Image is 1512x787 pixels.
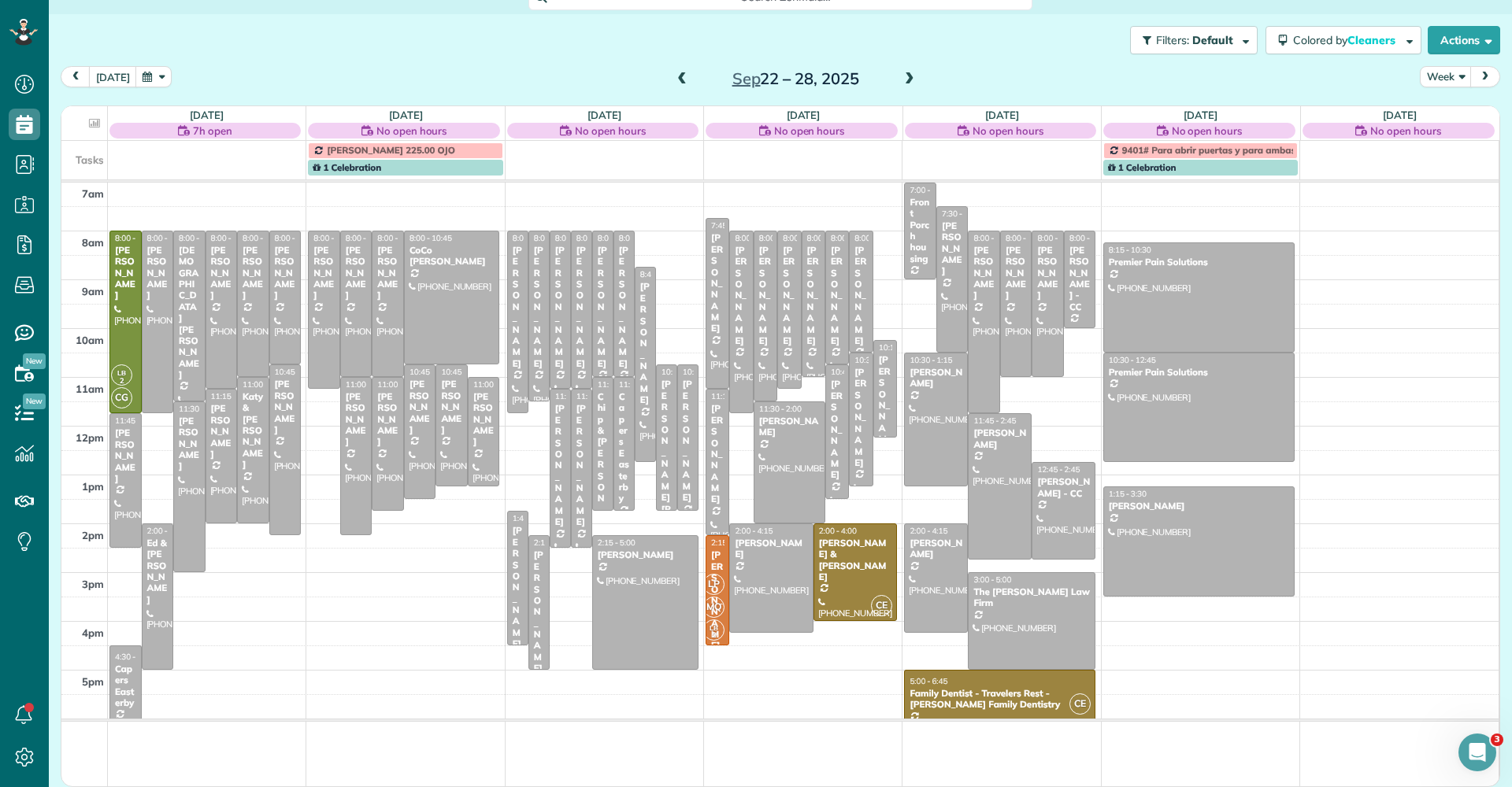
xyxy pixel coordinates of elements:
[854,367,868,468] div: [PERSON_NAME]
[313,233,356,243] span: 8:00 - 11:15
[115,416,157,426] span: 11:45 - 2:30
[732,68,761,88] span: Sep
[782,245,796,346] div: [PERSON_NAME]
[313,161,381,173] span: 1 Celebration
[146,245,169,301] div: [PERSON_NAME]
[274,379,297,435] div: [PERSON_NAME]
[1037,233,1080,243] span: 8:00 - 11:00
[82,187,104,200] span: 7am
[1109,245,1151,255] span: 8:15 - 10:30
[973,586,1091,609] div: The [PERSON_NAME] Law Firm
[576,245,587,369] div: [PERSON_NAME]
[441,367,484,377] span: 10:45 - 1:15
[513,233,555,243] span: 8:00 - 11:45
[871,595,892,616] span: CE
[830,245,844,346] div: [PERSON_NAME]
[190,109,224,121] a: [DATE]
[1109,489,1147,499] span: 1:15 - 3:30
[1036,245,1059,301] div: [PERSON_NAME]
[193,123,232,139] span: 7h open
[973,575,1011,585] span: 3:00 - 5:00
[1192,33,1234,47] span: Default
[734,245,748,346] div: [PERSON_NAME]
[242,245,265,301] div: [PERSON_NAME]
[639,281,651,405] div: [PERSON_NAME]
[211,391,254,401] span: 11:15 - 2:00
[711,538,749,548] span: 2:15 - 4:30
[1108,257,1290,268] div: Premier Pain Solutions
[179,404,221,414] span: 11:30 - 3:00
[598,379,640,390] span: 11:00 - 1:45
[409,367,452,377] span: 10:45 - 1:30
[807,233,850,243] span: 8:00 - 11:00
[910,526,947,536] span: 2:00 - 4:15
[576,403,587,527] div: [PERSON_NAME]
[82,480,104,493] span: 1pm
[534,538,572,548] span: 2:15 - 5:00
[61,66,91,87] button: prev
[534,233,576,243] span: 8:00 - 11:30
[909,538,963,560] div: [PERSON_NAME]
[211,233,254,243] span: 8:00 - 11:15
[76,334,104,346] span: 10am
[346,379,388,390] span: 11:00 - 2:15
[1428,26,1500,54] button: Actions
[377,233,420,243] span: 8:00 - 11:00
[440,379,463,435] div: [PERSON_NAME]
[576,391,619,401] span: 11:15 - 2:30
[178,245,201,381] div: [DEMOGRAPHIC_DATA][PERSON_NAME]
[179,233,221,243] span: 8:00 - 11:30
[598,233,640,243] span: 8:00 - 11:00
[597,391,609,561] div: Chip & [PERSON_NAME]
[533,245,545,369] div: [PERSON_NAME]
[147,526,185,536] span: 2:00 - 5:00
[710,232,724,334] div: [PERSON_NAME]
[275,233,317,243] span: 8:00 - 10:45
[830,379,844,480] div: [PERSON_NAME]
[758,416,821,438] div: [PERSON_NAME]
[1005,245,1028,301] div: [PERSON_NAME]
[909,367,963,390] div: [PERSON_NAME]
[831,233,873,243] span: 8:00 - 10:45
[942,209,984,219] span: 7:30 - 10:30
[661,367,704,377] span: 10:45 - 1:45
[973,416,1016,426] span: 11:45 - 2:45
[1006,233,1048,243] span: 8:00 - 11:00
[910,185,947,195] span: 7:00 - 9:00
[619,233,661,243] span: 8:00 - 11:00
[819,526,857,536] span: 2:00 - 4:00
[576,233,619,243] span: 8:00 - 11:15
[1347,33,1398,47] span: Cleaners
[82,285,104,297] span: 9am
[376,245,399,301] div: [PERSON_NAME]
[618,245,630,369] div: [PERSON_NAME]
[472,391,495,448] div: [PERSON_NAME]
[854,233,897,243] span: 8:00 - 10:30
[1122,144,1378,156] span: 9401# Para abrir puertas y para ambas alarmas oficinas y
[941,220,964,277] div: [PERSON_NAME]
[554,245,566,369] div: [PERSON_NAME]
[734,538,808,560] div: [PERSON_NAME]
[243,379,285,390] span: 11:00 - 2:00
[1470,66,1500,87] button: next
[210,403,233,460] div: [PERSON_NAME]
[973,245,995,301] div: [PERSON_NAME]
[76,382,104,395] span: 11am
[513,513,550,523] span: 1:45 - 4:30
[1109,355,1156,365] span: 10:30 - 12:45
[1108,501,1290,512] div: [PERSON_NAME]
[1036,476,1091,499] div: [PERSON_NAME] - CC
[76,431,104,444] span: 12pm
[1172,123,1243,139] span: No open hours
[587,109,621,121] a: [DATE]
[82,529,104,541] span: 2pm
[23,393,46,409] span: New
[114,427,137,484] div: [PERSON_NAME]
[114,663,137,709] div: Capers Easterby
[711,391,754,401] span: 11:15 - 2:15
[147,233,190,243] span: 8:00 - 11:45
[376,123,447,139] span: No open hours
[473,379,516,390] span: 11:00 - 1:15
[1458,733,1496,771] iframe: Intercom live chat
[703,597,724,618] span: MQ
